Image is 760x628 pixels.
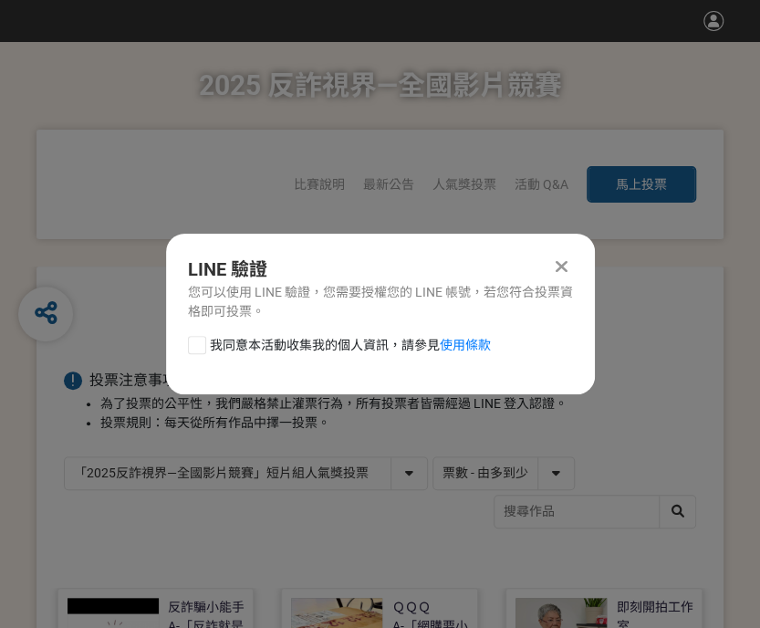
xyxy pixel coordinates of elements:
[100,394,696,413] li: 為了投票的公平性，我們嚴格禁止灌票行為，所有投票者皆需經過 LINE 登入認證。
[515,177,568,192] a: 活動 Q&A
[100,413,696,433] li: 投票規則：每天從所有作品中擇一投票。
[168,598,245,617] div: 反詐騙小能手
[294,177,345,192] a: 比賽說明
[210,336,491,355] span: 我同意本活動收集我的個人資訊，請參見
[188,256,573,283] div: LINE 驗證
[363,177,414,192] a: 最新公告
[495,496,695,528] input: 搜尋作品
[391,598,430,617] div: ＱＱＱ
[432,177,496,192] span: 人氣獎投票
[199,42,562,130] h1: 2025 反詐視界—全國影片競賽
[616,177,667,192] span: 馬上投票
[188,283,573,321] div: 您可以使用 LINE 驗證，您需要授權您的 LINE 帳號，若您符合投票資格即可投票。
[440,338,491,352] a: 使用條款
[587,166,696,203] button: 馬上投票
[89,372,177,389] span: 投票注意事項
